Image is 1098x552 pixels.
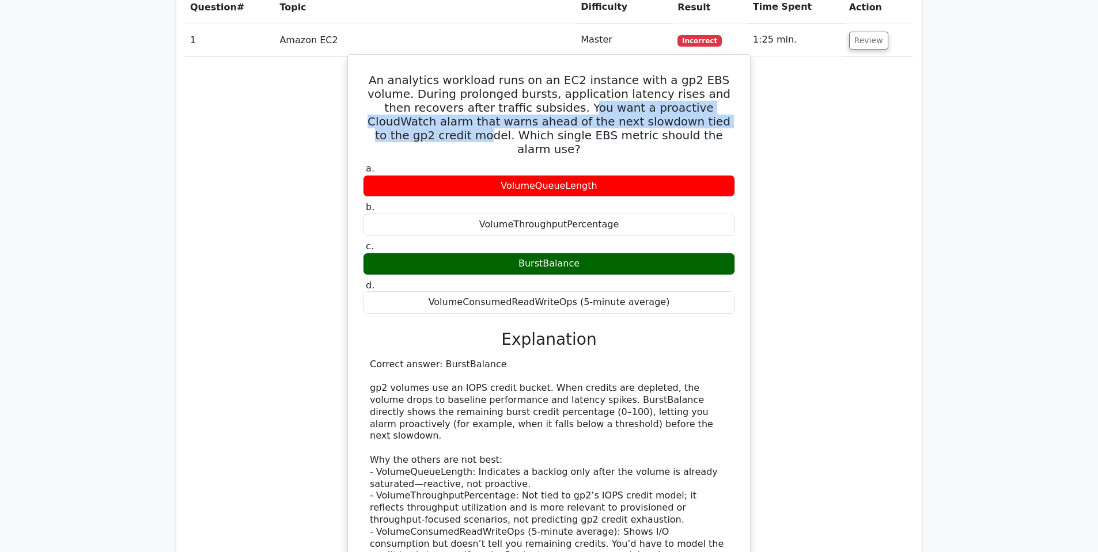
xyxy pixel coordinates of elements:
[363,291,735,314] div: VolumeConsumedReadWriteOps (5-minute average)
[362,73,736,156] h5: An analytics workload runs on an EC2 instance with a gp2 EBS volume. During prolonged bursts, app...
[363,175,735,197] div: VolumeQueueLength
[275,24,576,56] td: Amazon EC2
[366,280,374,291] span: d.
[677,35,722,47] span: Incorrect
[366,163,374,174] span: a.
[363,253,735,275] div: BurstBalance
[185,24,275,56] td: 1
[366,201,374,212] span: b.
[576,24,673,56] td: Master
[370,330,728,349] h3: Explanation
[366,241,374,252] span: c.
[748,24,845,56] td: 1:25 min.
[190,2,237,13] span: Question
[849,32,888,50] button: Review
[363,214,735,236] div: VolumeThroughputPercentage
